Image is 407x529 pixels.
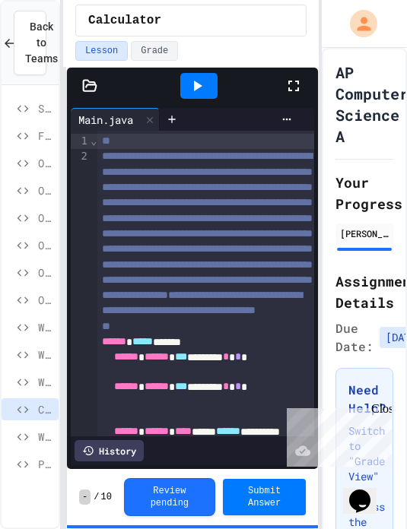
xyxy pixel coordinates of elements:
[38,237,52,253] span: Output4
[38,319,52,335] span: WarmUp1_1
[94,491,99,503] span: /
[235,485,294,509] span: Submit Answer
[38,210,52,226] span: Output3
[38,182,52,198] span: Output2
[38,347,52,363] span: WarmUp1_2
[335,172,393,214] h2: Your Progress
[131,41,178,61] button: Grade
[75,440,144,461] div: History
[335,319,374,356] span: Due Date:
[25,19,58,67] span: Back to Teams
[79,489,91,505] span: -
[281,402,392,467] iframe: chat widget
[38,456,52,472] span: Parking
[71,108,160,131] div: Main.java
[38,128,52,144] span: FirstProject
[334,6,381,41] div: My Account
[71,149,90,448] div: 2
[71,134,90,149] div: 1
[223,479,306,515] button: Submit Answer
[348,381,380,417] h3: Need Help?
[71,112,141,128] div: Main.java
[88,11,161,30] span: Calculator
[340,226,389,240] div: [PERSON_NAME]
[335,271,393,313] h2: Assignment Details
[6,6,105,97] div: Chat with us now!Close
[38,292,52,308] span: Output6
[38,100,52,116] span: SecondProject
[38,401,52,417] span: Calculator
[38,374,52,390] span: WarmUp1_4
[100,491,111,503] span: 10
[38,429,52,445] span: WarmUp1_5
[343,468,392,514] iframe: chat widget
[124,478,215,516] button: Review pending
[38,155,52,171] span: Output1
[14,11,46,75] button: Back to Teams
[90,135,97,147] span: Fold line
[38,264,52,280] span: Output5
[75,41,128,61] button: Lesson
